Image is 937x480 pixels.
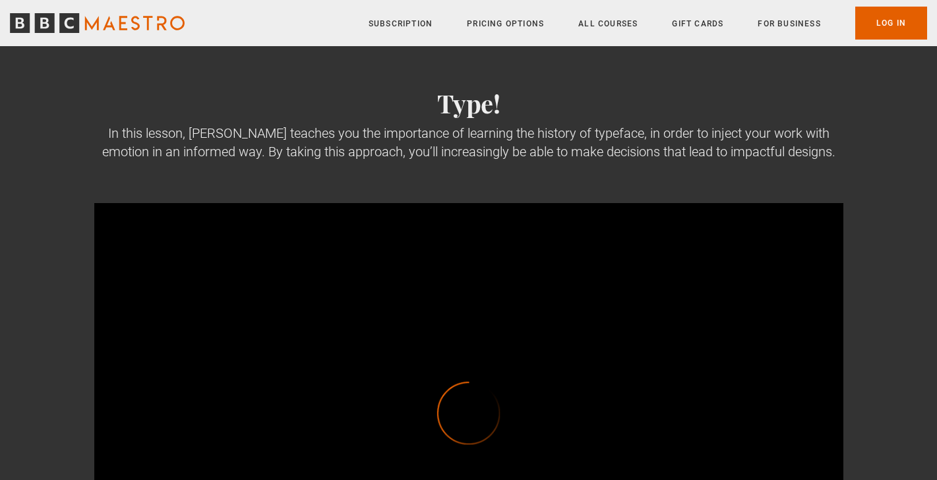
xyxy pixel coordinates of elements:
[672,17,723,30] a: Gift Cards
[94,124,843,161] div: In this lesson, [PERSON_NAME] teaches you the importance of learning the history of typeface, in ...
[578,17,638,30] a: All Courses
[855,7,927,40] a: Log In
[369,7,927,40] nav: Primary
[467,17,544,30] a: Pricing Options
[94,88,843,119] h2: Type!
[369,17,433,30] a: Subscription
[758,17,820,30] a: For business
[10,13,185,33] svg: BBC Maestro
